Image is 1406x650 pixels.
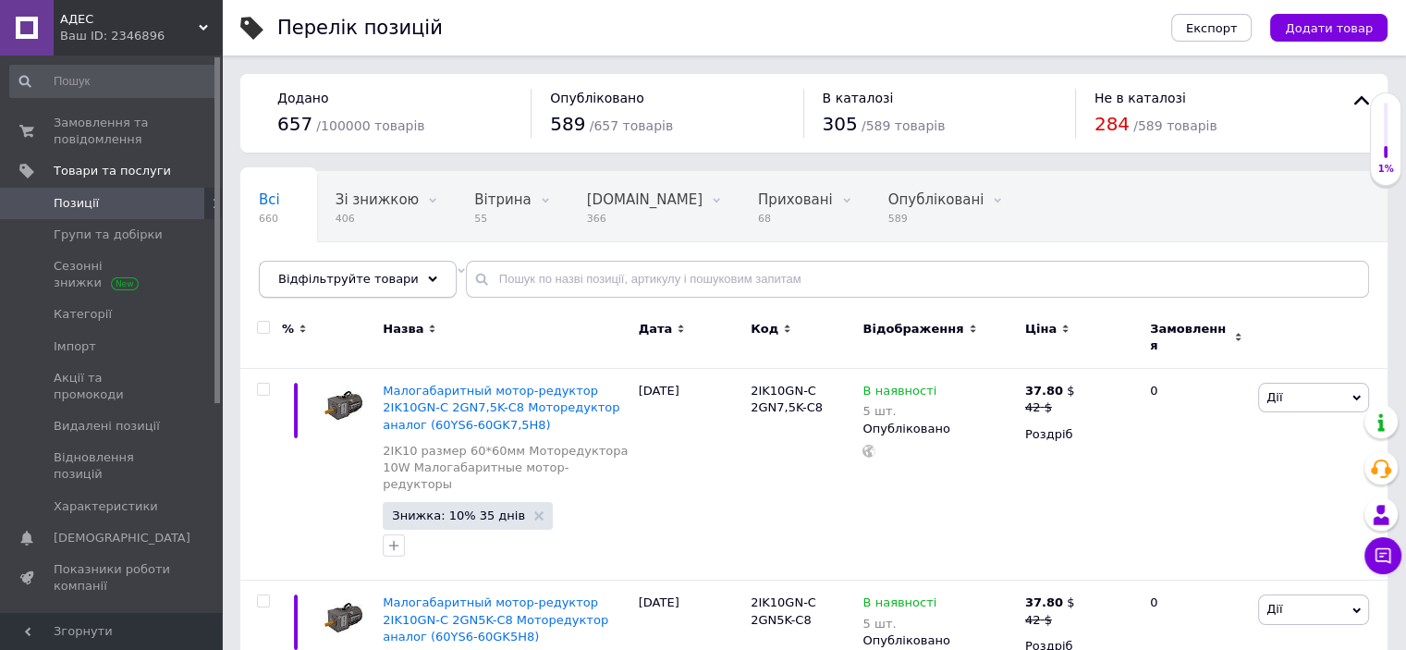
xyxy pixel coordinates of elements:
div: Із заниженою ціною, Опубліковані [240,242,484,313]
span: Вітрина [474,191,531,208]
span: Всі [259,191,280,208]
span: Код [751,321,778,337]
span: 68 [758,212,833,226]
span: В наявності [862,384,936,403]
span: Позиції [54,195,99,212]
span: Назва [383,321,423,337]
span: Знижка: 10% 35 днів [392,509,525,521]
div: Ваш ID: 2346896 [60,28,222,44]
span: 589 [550,113,585,135]
div: 5 шт. [862,404,936,418]
span: [DEMOGRAPHIC_DATA] [54,530,190,546]
div: Перелік позицій [277,18,443,38]
span: 305 [823,113,858,135]
span: % [282,321,294,337]
div: $ [1025,595,1075,611]
span: Експорт [1186,21,1238,35]
a: Малогабаритный мотор-редуктор 2IK10GN-C 2GN7,5K-C8 Моторедуктор аналог (60YS6-60GK7,5H8) [383,384,619,431]
span: Зі знижкою [336,191,419,208]
span: В наявності [862,595,936,615]
span: Опубліковано [550,91,644,105]
span: / 589 товарів [1133,118,1216,133]
div: 42 $ [1025,399,1075,416]
span: 2IK10GN-C 2GN7,5K-C8 [751,384,823,414]
div: [DATE] [634,369,746,581]
button: Чат з покупцем [1364,537,1401,574]
div: 5 шт. [862,617,936,631]
span: Опубліковані [888,191,984,208]
a: Малогабаритный мотор-редуктор 2IK10GN-C 2GN5K-C8 Моторедуктор аналог (60YS6-60GK5H8) [383,595,608,643]
span: Відфільтруйте товари [278,272,419,286]
span: 660 [259,212,280,226]
span: [DOMAIN_NAME] [587,191,703,208]
span: Відновлення позицій [54,449,171,483]
span: Товари та послуги [54,163,171,179]
span: / 589 товарів [862,118,945,133]
img: Малогабаритный мотор-редуктор 2IK10GN-C 2GN7,5K-C8 Моторедуктор аналог (60YS6-60GK7,5H8) [314,383,373,427]
span: Із заниженою ціною, Оп... [259,262,447,278]
b: 37.80 [1025,384,1063,398]
span: 589 [888,212,984,226]
span: Характеристики [54,498,158,515]
span: Показники роботи компанії [54,561,171,595]
input: Пошук [9,65,218,98]
b: 37.80 [1025,595,1063,609]
span: 657 [277,113,312,135]
span: / 100000 товарів [316,118,424,133]
a: 2IK10 размер 60*60мм Моторедуктора 10W Малогабаритные мотор-редукторы [383,443,629,494]
span: Дії [1266,390,1282,404]
span: Імпорт [54,338,96,355]
span: 55 [474,212,531,226]
span: Не в каталозі [1094,91,1186,105]
span: Панель управління [54,609,171,643]
span: Дії [1266,602,1282,616]
span: Додати товар [1285,21,1373,35]
div: Роздріб [1025,426,1134,443]
button: Додати товар [1270,14,1388,42]
input: Пошук по назві позиції, артикулу і пошуковим запитам [466,261,1369,298]
span: Акції та промокоди [54,370,171,403]
span: Замовлення та повідомлення [54,115,171,148]
span: Видалені позиції [54,418,160,435]
span: 2IK10GN-C 2GN5K-C8 [751,595,816,626]
span: В каталозі [823,91,894,105]
span: / 657 товарів [590,118,673,133]
div: 1% [1371,163,1400,176]
button: Експорт [1171,14,1253,42]
span: Дата [639,321,673,337]
img: Малогабаритный мотор-редуктор 2IK10GN-C 2GN5K-C8 Моторедуктор аналог (60YS6-60GK5H8) [314,595,373,639]
div: 0 [1139,369,1253,581]
span: 366 [587,212,703,226]
div: 42 $ [1025,612,1075,629]
span: Відображення [862,321,963,337]
span: 406 [336,212,419,226]
span: Групи та добірки [54,227,163,243]
span: Сезонні знижки [54,258,171,291]
span: Категорії [54,306,112,323]
span: 284 [1094,113,1130,135]
span: Додано [277,91,328,105]
div: Опубліковано [862,421,1015,437]
div: $ [1025,383,1075,399]
span: Замовлення [1150,321,1229,354]
span: АДЕС [60,11,199,28]
div: Опубліковано [862,632,1015,649]
span: Приховані [758,191,833,208]
span: Ціна [1025,321,1057,337]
